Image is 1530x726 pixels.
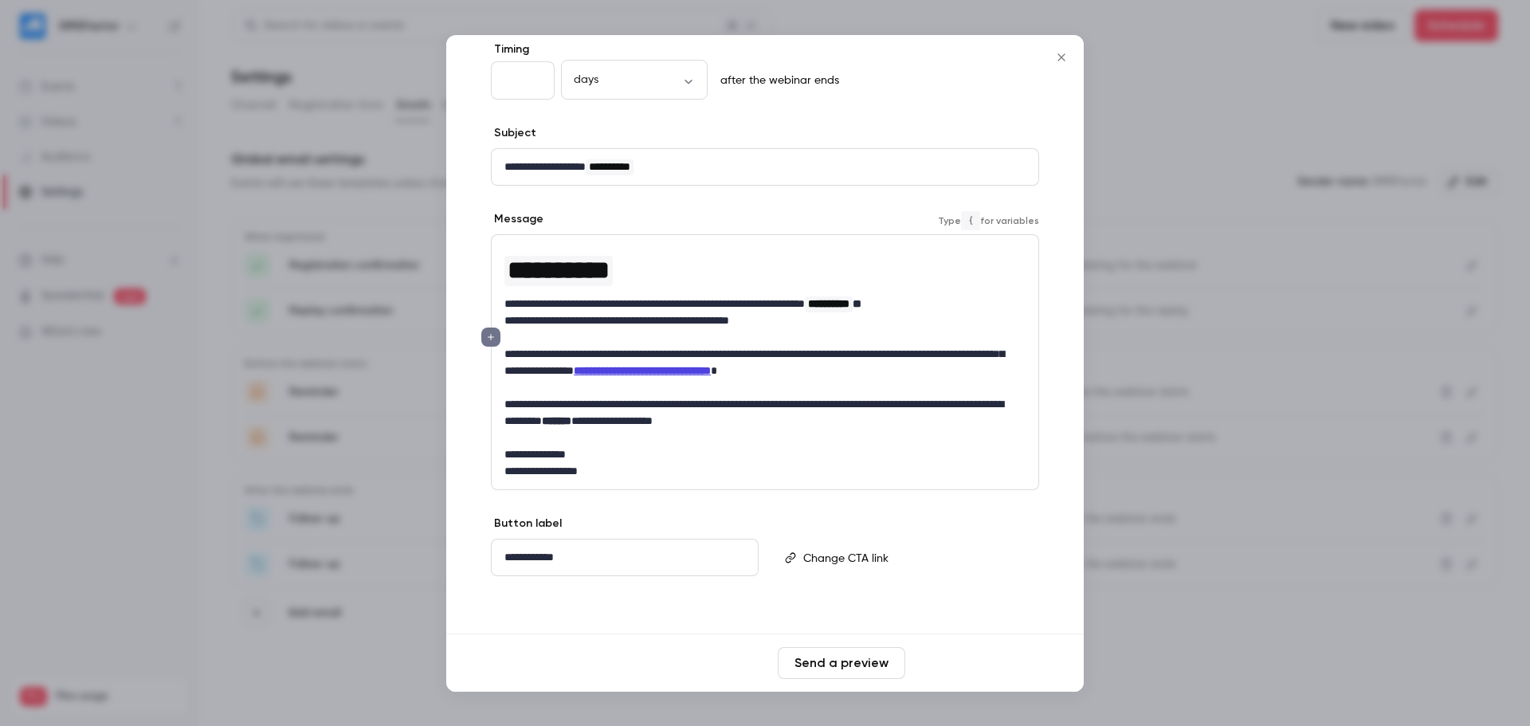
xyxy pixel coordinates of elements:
[938,211,1039,230] span: Type for variables
[491,516,562,532] label: Button label
[561,72,708,88] div: days
[961,211,980,230] code: {
[1045,41,1077,73] button: Close
[714,73,839,88] p: after the webinar ends
[491,41,1039,57] label: Timing
[492,540,758,575] div: editor
[797,540,1038,576] div: editor
[492,149,1038,185] div: editor
[492,235,1038,489] div: editor
[912,647,1039,679] button: Save changes
[491,211,543,227] label: Message
[491,125,536,141] label: Subject
[778,647,905,679] button: Send a preview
